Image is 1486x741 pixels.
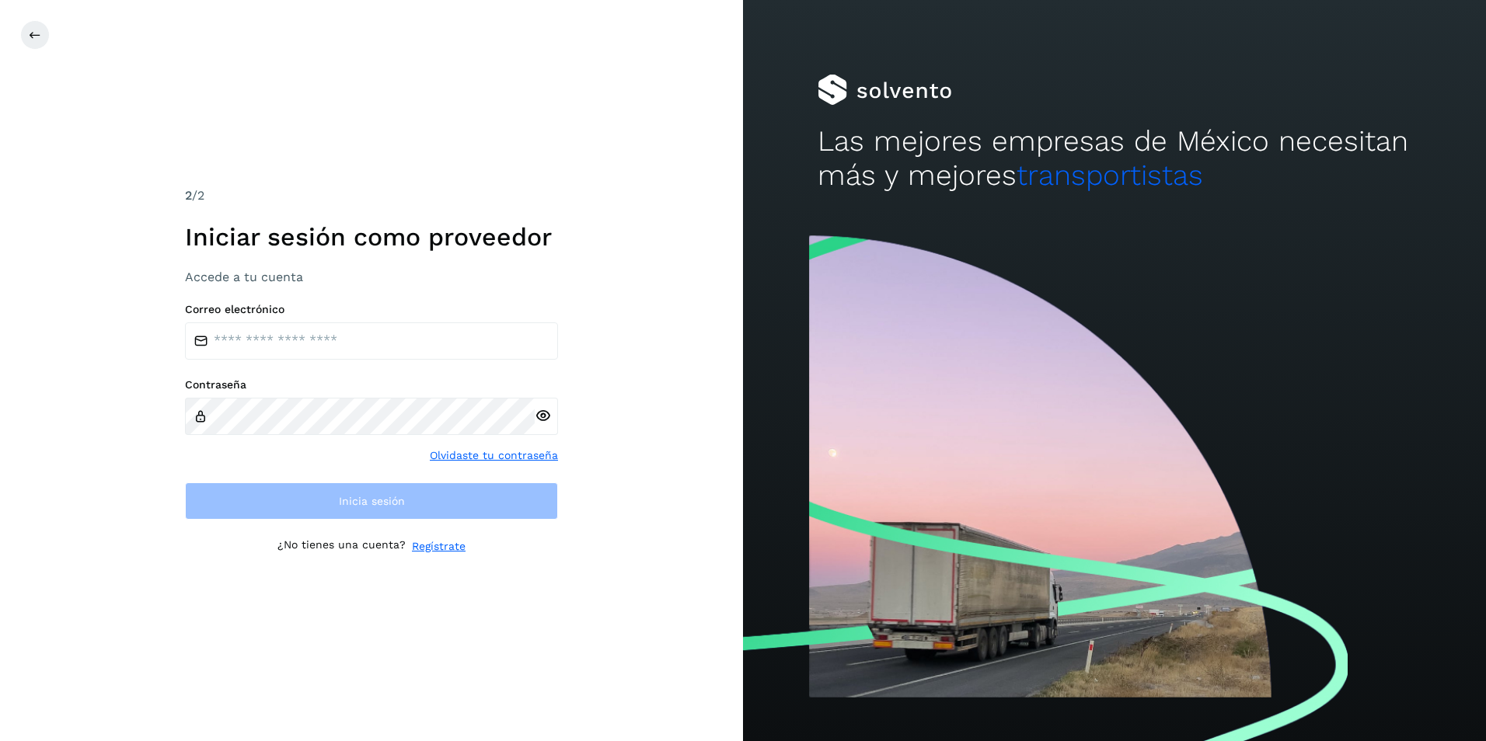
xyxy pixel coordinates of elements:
h1: Iniciar sesión como proveedor [185,222,558,252]
label: Contraseña [185,378,558,391]
a: Regístrate [412,538,466,555]
a: Olvidaste tu contraseña [430,447,558,464]
span: transportistas [1017,158,1203,192]
span: Inicia sesión [339,496,405,506]
span: 2 [185,188,192,203]
p: ¿No tienes una cuenta? [277,538,406,555]
button: Inicia sesión [185,482,558,520]
h2: Las mejores empresas de México necesitan más y mejores [818,124,1412,193]
label: Correo electrónico [185,303,558,316]
div: /2 [185,186,558,205]
h3: Accede a tu cuenta [185,270,558,284]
